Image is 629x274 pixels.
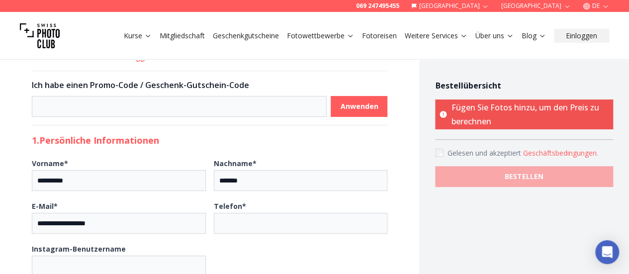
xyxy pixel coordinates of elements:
b: Anwenden [340,101,378,111]
input: Accept terms [435,149,443,157]
b: E-Mail * [32,201,58,211]
a: Über uns [475,31,514,41]
button: Fotowettbewerbe [283,29,358,43]
a: Geschenkgutscheine [213,31,279,41]
h3: Ich habe einen Promo-Code / Geschenk-Gutschein-Code [32,79,387,91]
a: Blog [522,31,546,41]
a: 069 247495455 [356,2,399,10]
button: Geschenkgutscheine [209,29,283,43]
b: Instagram-Benutzername [32,244,126,254]
a: Kurse [124,31,152,41]
input: Telefon* [214,213,388,234]
button: Mitgliedschaft [156,29,209,43]
b: BESTELLEN [505,172,543,182]
div: Open Intercom Messenger [595,240,619,264]
h2: 1. Persönliche Informationen [32,133,387,147]
button: Kurse [120,29,156,43]
img: Swiss photo club [20,16,60,56]
b: Nachname * [214,159,257,168]
b: Telefon * [214,201,246,211]
button: Weitere Services [401,29,471,43]
p: Fügen Sie Fotos hinzu, um den Preis zu berechnen [435,99,613,129]
b: Vorname * [32,159,68,168]
button: Accept termsGelesen und akzeptiert [523,148,598,158]
input: E-Mail* [32,213,206,234]
a: Fotoreisen [362,31,397,41]
button: Blog [518,29,550,43]
a: Mitgliedschaft [160,31,205,41]
button: BESTELLEN [435,166,613,187]
span: Gelesen und akzeptiert [447,148,523,158]
button: Anwenden [331,96,387,117]
input: Nachname* [214,170,388,191]
button: Einloggen [554,29,609,43]
a: Fotowettbewerbe [287,31,354,41]
h4: Bestellübersicht [435,80,613,91]
a: Weitere Services [405,31,467,41]
button: Über uns [471,29,518,43]
input: Vorname* [32,170,206,191]
button: Fotoreisen [358,29,401,43]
